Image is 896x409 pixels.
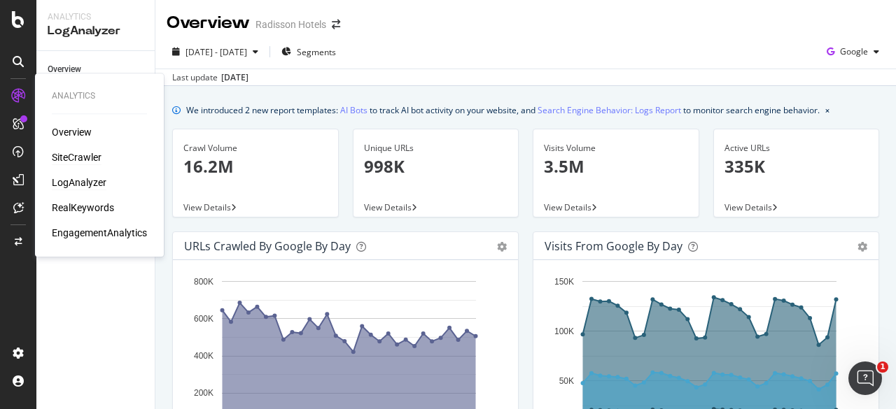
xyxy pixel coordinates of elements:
text: 600K [194,314,213,324]
div: [DATE] [221,71,248,84]
span: View Details [724,201,772,213]
text: 50K [559,376,574,386]
text: 200K [194,389,213,399]
p: 3.5M [544,155,688,178]
a: RealKeywords [52,201,114,215]
a: Overview [48,62,145,77]
div: Unique URLs [364,142,508,155]
span: View Details [183,201,231,213]
span: View Details [544,201,591,213]
div: Active URLs [724,142,869,155]
button: [DATE] - [DATE] [167,41,264,63]
div: Overview [48,62,81,77]
a: Overview [52,125,92,139]
text: 400K [194,351,213,361]
p: 998K [364,155,508,178]
div: info banner [172,103,879,117]
a: AI Bots [340,103,367,117]
span: [DATE] - [DATE] [185,46,247,58]
text: 100K [554,327,574,336]
span: 1 [877,361,888,373]
a: SiteCrawler [52,150,101,164]
p: 335K [724,155,869,178]
div: arrow-right-arrow-left [332,20,340,29]
div: Overview [167,11,250,35]
div: Visits from Google by day [545,239,682,253]
div: LogAnalyzer [48,23,143,39]
iframe: Intercom live chat [848,361,882,395]
span: Google [840,45,868,57]
a: EngagementAnalytics [52,226,147,240]
div: We introduced 2 new report templates: to track AI bot activity on your website, and to monitor se... [186,103,820,117]
div: Analytics [52,90,147,102]
div: Last update [172,71,248,84]
div: URLs Crawled by Google by day [184,239,351,253]
span: Segments [297,46,336,58]
button: close banner [822,100,833,120]
div: gear [497,242,507,252]
span: View Details [364,201,412,213]
p: 16.2M [183,155,328,178]
div: Visits Volume [544,142,688,155]
a: Search Engine Behavior: Logs Report [538,103,681,117]
button: Segments [276,41,342,63]
div: Analytics [48,11,143,23]
text: 150K [554,277,574,287]
a: LogAnalyzer [52,175,106,189]
div: Crawl Volume [183,142,328,155]
text: 800K [194,277,213,287]
button: Google [821,41,885,63]
div: gear [857,242,867,252]
div: Radisson Hotels [255,17,326,31]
